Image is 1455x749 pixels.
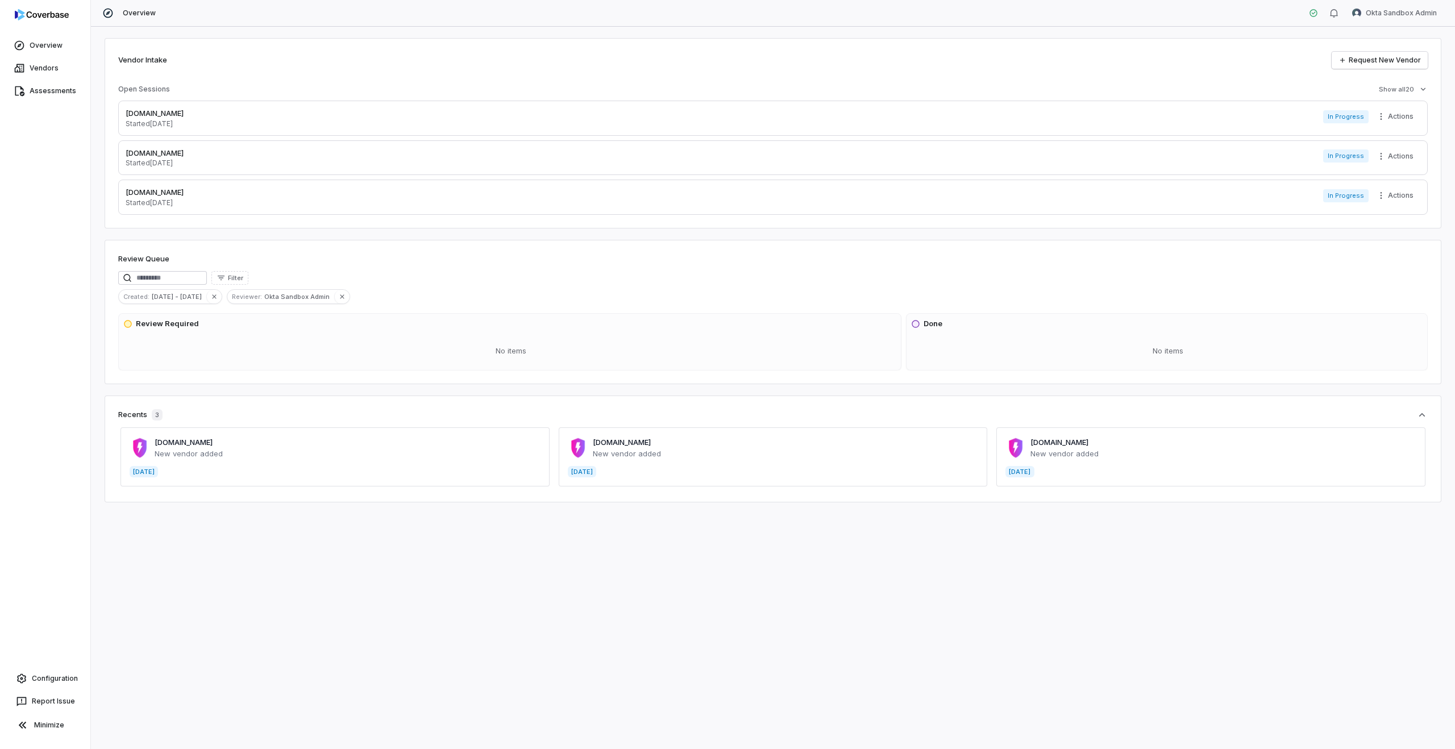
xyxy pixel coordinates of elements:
[1030,438,1088,447] a: [DOMAIN_NAME]
[118,409,1428,421] button: Recents3
[34,721,64,730] span: Minimize
[155,438,213,447] a: [DOMAIN_NAME]
[126,198,184,207] p: Started [DATE]
[1373,108,1420,125] button: More actions
[152,292,206,302] span: [DATE] - [DATE]
[227,292,264,302] span: Reviewer :
[1366,9,1437,18] span: Okta Sandbox Admin
[123,336,899,366] div: No items
[118,85,170,94] h3: Open Sessions
[32,674,78,683] span: Configuration
[118,101,1428,136] a: [DOMAIN_NAME]Started[DATE]In ProgressMore actions
[30,41,63,50] span: Overview
[264,292,334,302] span: Okta Sandbox Admin
[2,35,88,56] a: Overview
[5,668,86,689] a: Configuration
[136,318,199,330] h3: Review Required
[1375,79,1431,99] button: Show all20
[211,271,248,285] button: Filter
[1373,148,1420,165] button: More actions
[30,64,59,73] span: Vendors
[118,180,1428,215] a: [DOMAIN_NAME]Started[DATE]In ProgressMore actions
[1323,110,1369,123] span: In Progress
[126,187,184,198] p: [DOMAIN_NAME]
[228,274,243,282] span: Filter
[126,148,184,159] p: [DOMAIN_NAME]
[118,140,1428,176] a: [DOMAIN_NAME]Started[DATE]In ProgressMore actions
[15,9,69,20] img: logo-D7KZi-bG.svg
[118,409,163,421] div: Recents
[593,438,651,447] a: [DOMAIN_NAME]
[126,119,184,128] p: Started [DATE]
[2,58,88,78] a: Vendors
[118,253,169,265] h1: Review Queue
[1323,189,1369,202] span: In Progress
[32,697,75,706] span: Report Issue
[1352,9,1361,18] img: Okta Sandbox Admin avatar
[1345,5,1444,22] button: Okta Sandbox Admin avatarOkta Sandbox Admin
[119,292,152,302] span: Created :
[123,9,156,18] span: Overview
[5,691,86,711] button: Report Issue
[1373,187,1420,204] button: More actions
[2,81,88,101] a: Assessments
[924,318,942,330] h3: Done
[1323,149,1369,163] span: In Progress
[5,714,86,736] button: Minimize
[126,108,184,119] p: [DOMAIN_NAME]
[1332,52,1428,69] a: Request New Vendor
[30,86,76,95] span: Assessments
[126,159,184,168] p: Started [DATE]
[911,336,1425,366] div: No items
[152,409,163,421] span: 3
[118,55,167,66] h2: Vendor Intake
